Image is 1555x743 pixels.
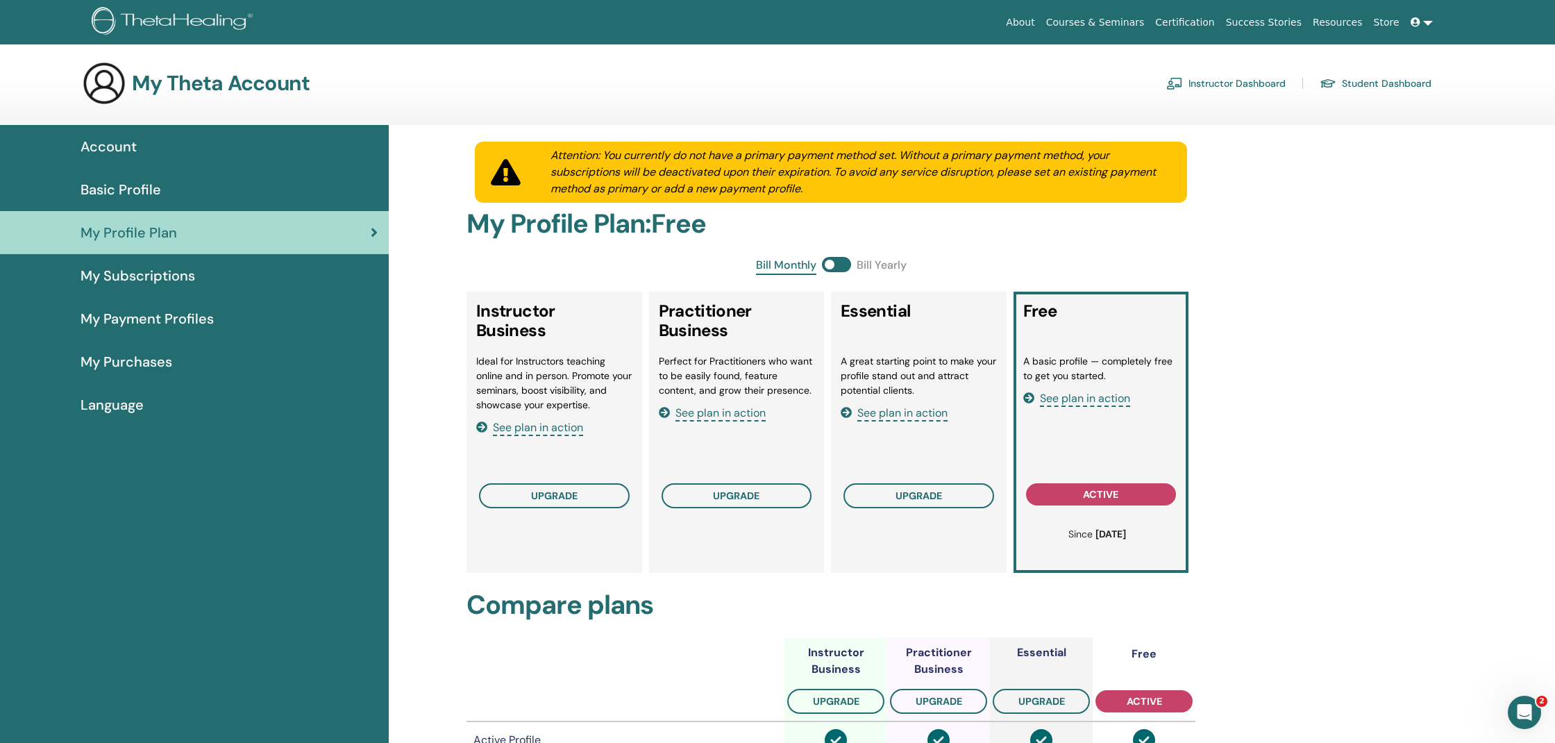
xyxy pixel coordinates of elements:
[476,420,583,435] a: See plan in action
[132,71,310,96] h3: My Theta Account
[479,483,630,508] button: upgrade
[1220,10,1307,35] a: Success Stories
[813,695,859,708] span: upgrade
[1000,10,1040,35] a: About
[1307,10,1368,35] a: Resources
[1536,696,1547,707] span: 2
[1023,354,1179,383] li: A basic profile — completely free to get you started.
[659,354,815,398] li: Perfect for Practitioners who want to be easily found, feature content, and grow their presence.
[784,644,887,678] div: Instructor Business
[1083,488,1118,501] span: active
[1026,483,1177,506] button: active
[81,136,137,157] span: Account
[675,406,766,421] span: See plan in action
[81,351,172,372] span: My Purchases
[659,406,766,420] a: See plan in action
[1320,78,1336,90] img: graduation-cap.svg
[1040,391,1130,407] span: See plan in action
[1132,646,1157,662] div: Free
[857,257,907,275] span: Bill Yearly
[531,490,578,502] span: upgrade
[1166,72,1286,94] a: Instructor Dashboard
[81,179,161,200] span: Basic Profile
[1095,528,1126,540] b: [DATE]
[993,689,1090,714] button: upgrade
[81,222,177,243] span: My Profile Plan
[841,406,948,420] a: See plan in action
[1150,10,1220,35] a: Certification
[1023,391,1130,406] a: See plan in action
[1166,77,1183,90] img: chalkboard-teacher.svg
[1018,695,1065,708] span: upgrade
[81,308,214,329] span: My Payment Profiles
[896,490,942,502] span: upgrade
[81,394,144,415] span: Language
[466,208,1195,240] h2: My Profile Plan : Free
[82,61,126,106] img: generic-user-icon.jpg
[756,257,816,275] span: Bill Monthly
[466,590,1195,621] h2: Compare plans
[857,406,948,421] span: See plan in action
[534,147,1187,197] div: Attention: You currently do not have a primary payment method set. Without a primary payment meth...
[787,689,884,714] button: upgrade
[1030,527,1166,542] p: Since
[1041,10,1150,35] a: Courses & Seminars
[1017,644,1066,661] div: Essential
[916,695,962,708] span: upgrade
[476,354,632,412] li: Ideal for Instructors teaching online and in person. Promote your seminars, boost visibility, and...
[1095,690,1193,712] button: active
[887,644,990,678] div: Practitioner Business
[713,490,759,502] span: upgrade
[1508,696,1541,729] iframe: Intercom live chat
[1320,72,1431,94] a: Student Dashboard
[493,420,583,436] span: See plan in action
[92,7,258,38] img: logo.png
[662,483,812,508] button: upgrade
[890,689,987,714] button: upgrade
[843,483,994,508] button: upgrade
[1368,10,1405,35] a: Store
[841,354,997,398] li: A great starting point to make your profile stand out and attract potential clients.
[81,265,195,286] span: My Subscriptions
[1127,695,1162,708] span: active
